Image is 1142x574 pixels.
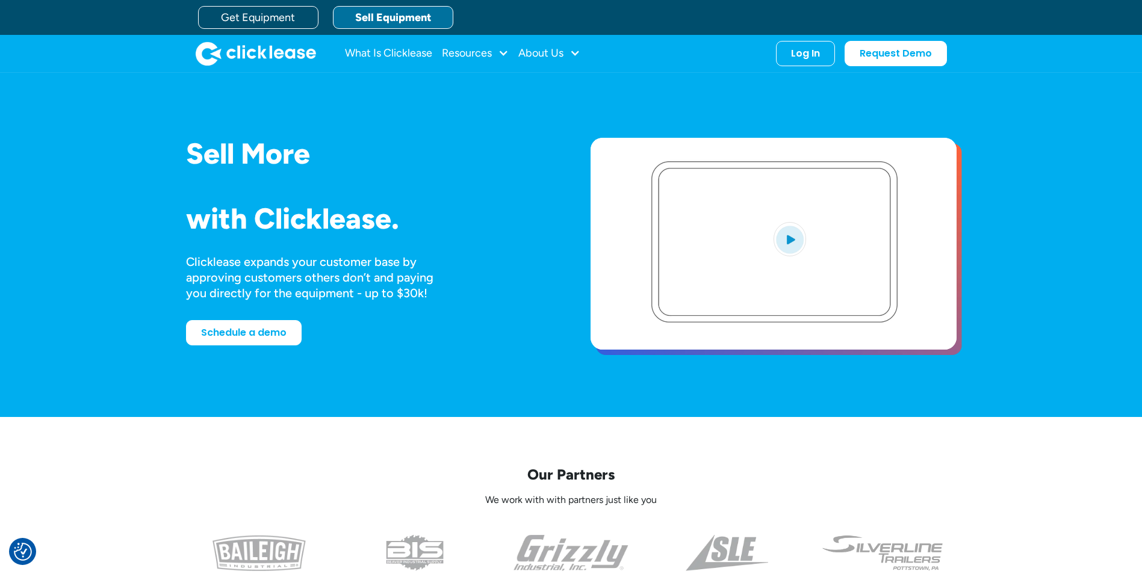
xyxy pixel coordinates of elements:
div: About Us [518,42,580,66]
a: Schedule a demo [186,320,302,345]
div: Log In [791,48,820,60]
div: Resources [442,42,509,66]
img: the grizzly industrial inc logo [514,535,628,571]
a: Get Equipment [198,6,318,29]
img: a black and white photo of the side of a triangle [686,535,768,571]
img: baileigh logo [213,535,306,571]
img: Clicklease logo [196,42,316,66]
a: Request Demo [845,41,947,66]
a: What Is Clicklease [345,42,432,66]
a: open lightbox [591,138,957,350]
img: the logo for beaver industrial supply [386,535,444,571]
h1: Sell More [186,138,552,170]
h1: with Clicklease. [186,203,552,235]
img: Blue play button logo on a light blue circular background [774,222,806,256]
a: Sell Equipment [333,6,453,29]
div: Clicklease expands your customer base by approving customers others don’t and paying you directly... [186,254,456,301]
a: home [196,42,316,66]
button: Consent Preferences [14,543,32,561]
p: We work with with partners just like you [186,494,957,507]
p: Our Partners [186,465,957,484]
img: undefined [821,535,945,571]
img: Revisit consent button [14,543,32,561]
